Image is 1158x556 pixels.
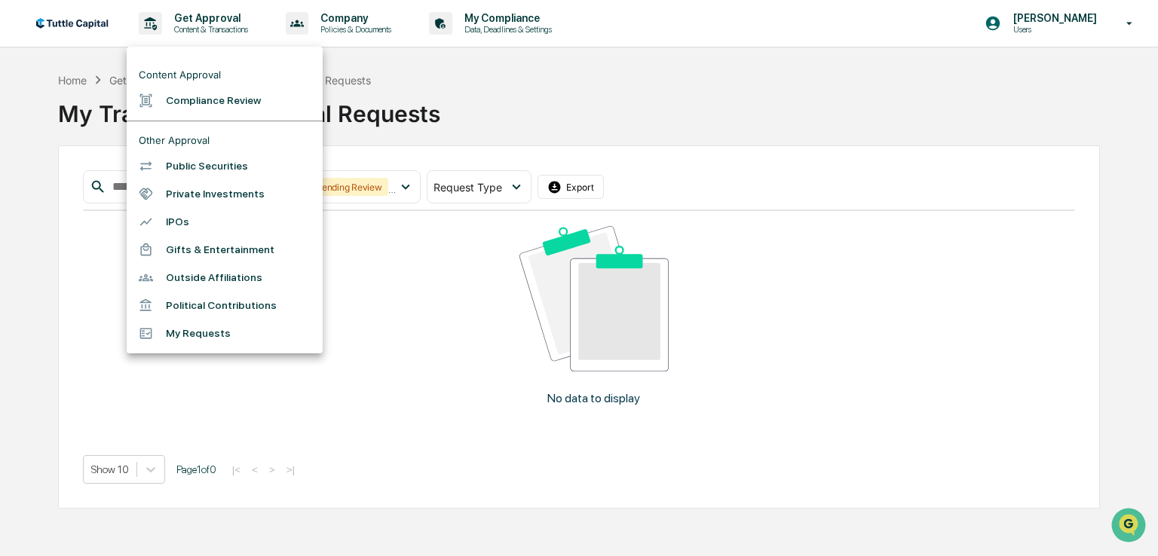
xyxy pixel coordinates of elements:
img: 1746055101610-c473b297-6a78-478c-a979-82029cc54cd1 [15,115,42,142]
span: Data Lookup [30,218,95,234]
p: No data to display [547,391,640,405]
button: < [247,463,262,476]
button: > [265,463,280,476]
li: IPOs [127,208,323,236]
p: Company [308,12,399,24]
div: 🔎 [15,220,27,232]
div: Get Approval [109,74,175,87]
div: Pending Review [295,178,388,196]
a: 🔎Data Lookup [9,212,101,240]
li: Public Securities [127,152,323,180]
li: Gifts & Entertainment [127,236,323,264]
li: Compliance Review [127,87,323,115]
p: Policies & Documents [308,24,399,35]
span: Preclearance [30,190,97,205]
p: Get Approval [162,12,256,24]
span: Attestations [124,190,187,205]
button: |< [228,463,245,476]
p: [PERSON_NAME] [1001,12,1104,24]
li: Political Contributions [127,292,323,319]
p: Users [1001,24,1104,35]
a: 🖐️Preclearance [9,184,103,211]
div: 🖐️ [15,191,27,203]
div: My Transaction Approval Requests [58,88,1100,127]
button: Export [538,175,604,199]
li: Private Investments [127,180,323,208]
li: My Requests [127,319,323,347]
img: logo [36,18,109,29]
li: Other Approval [127,128,323,152]
iframe: Open customer support [1110,506,1150,547]
div: Home [58,74,87,87]
span: Pylon [150,255,182,267]
div: We're available if you need us! [51,130,191,142]
button: >| [282,463,299,476]
a: Powered byPylon [106,255,182,267]
p: My Compliance [452,12,559,24]
div: 🗄️ [109,191,121,203]
li: Outside Affiliations [127,264,323,292]
img: No data [519,226,668,371]
a: 🗄️Attestations [103,184,193,211]
li: Content Approval [127,63,323,87]
div: Start new chat [51,115,247,130]
button: Start new chat [256,120,274,138]
p: Data, Deadlines & Settings [452,24,559,35]
p: Content & Transactions [162,24,256,35]
p: How can we help? [15,32,274,56]
span: Page 1 of 0 [176,463,216,475]
span: Request Type [433,181,502,194]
